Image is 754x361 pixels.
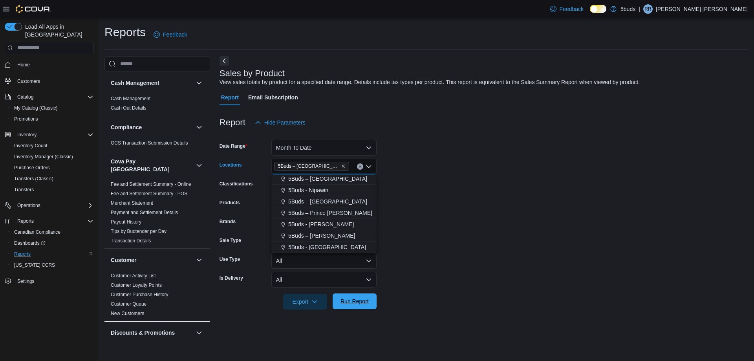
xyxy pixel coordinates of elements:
button: Customer [194,255,204,265]
span: Canadian Compliance [14,229,60,235]
span: My Catalog (Classic) [11,103,93,113]
button: 5Buds - [PERSON_NAME] [271,219,377,230]
a: Purchase Orders [11,163,53,172]
span: Dashboards [11,238,93,248]
span: Operations [14,201,93,210]
span: Customers [14,76,93,86]
button: Run Report [333,293,377,309]
div: Robert Robert Stewart [643,4,653,14]
button: Clear input [357,163,363,170]
button: Operations [14,201,44,210]
button: 5Buds – [PERSON_NAME] [271,230,377,242]
div: View sales totals by product for a specified date range. Details include tax types per product. T... [220,78,640,86]
span: Email Subscription [248,90,298,105]
button: Customers [2,75,97,86]
span: Promotions [11,114,93,124]
a: Transfers (Classic) [11,174,57,183]
span: 5Buds - Nipawin [288,186,328,194]
span: Catalog [17,94,33,100]
span: Dashboards [14,240,46,246]
button: Discounts & Promotions [111,329,193,337]
a: My Catalog (Classic) [11,103,61,113]
p: 5buds [620,4,635,14]
button: Reports [2,216,97,227]
span: Hide Parameters [264,119,306,126]
button: Catalog [14,92,37,102]
button: Cash Management [194,78,204,88]
a: Merchant Statement [111,200,153,206]
button: Operations [2,200,97,211]
a: Fee and Settlement Summary - Online [111,181,191,187]
div: Choose from the following options [271,128,377,253]
a: OCS Transaction Submission Details [111,140,188,146]
button: Inventory Count [8,140,97,151]
label: Date Range [220,143,247,149]
button: Cova Pay [GEOGRAPHIC_DATA] [111,158,193,173]
span: Home [17,62,30,68]
button: Settings [2,275,97,287]
span: 5Buds – [GEOGRAPHIC_DATA] [288,175,367,183]
button: Home [2,59,97,70]
label: Is Delivery [220,275,243,281]
span: RR [644,4,651,14]
nav: Complex example [5,56,93,307]
a: Reports [11,249,34,259]
button: Discounts & Promotions [194,328,204,337]
span: My Catalog (Classic) [14,105,58,111]
a: Payout History [111,219,141,225]
span: Tips by Budtender per Day [111,228,167,235]
button: Next [220,56,229,66]
button: Reports [8,249,97,260]
a: Cash Out Details [111,105,146,111]
span: Transfers (Classic) [14,176,53,182]
span: Feedback [560,5,584,13]
h3: Compliance [111,123,142,131]
span: Reports [14,251,31,257]
button: All [271,253,377,269]
span: 5Buds – [GEOGRAPHIC_DATA] [288,198,367,205]
span: Inventory [14,130,93,139]
span: Report [221,90,239,105]
a: Cash Management [111,96,150,101]
h3: Discounts & Promotions [111,329,175,337]
h3: Report [220,118,245,127]
button: 5Buds – [GEOGRAPHIC_DATA] [271,173,377,185]
button: Transfers [8,184,97,195]
span: Payment and Settlement Details [111,209,178,216]
p: | [639,4,640,14]
button: Hide Parameters [252,115,309,130]
div: Cova Pay [GEOGRAPHIC_DATA] [104,180,210,249]
span: Run Report [340,297,369,305]
a: New Customers [111,311,144,316]
input: Dark Mode [590,5,606,13]
a: Payment and Settlement Details [111,210,178,215]
label: Locations [220,162,242,168]
span: Fee and Settlement Summary - POS [111,191,187,197]
a: Customer Purchase History [111,292,168,297]
button: Catalog [2,92,97,103]
img: Cova [16,5,51,13]
span: Customer Activity List [111,273,156,279]
button: Inventory Manager (Classic) [8,151,97,162]
button: All [271,272,377,288]
span: New Customers [111,310,144,317]
span: Export [288,294,322,310]
span: 5Buds – Yorkton [275,162,349,170]
button: 5Buds – Prince [PERSON_NAME] [271,207,377,219]
span: Customer Purchase History [111,291,168,298]
span: Transfers [14,187,34,193]
label: Sale Type [220,237,241,244]
div: Cash Management [104,94,210,116]
a: Transaction Details [111,238,151,244]
span: Washington CCRS [11,260,93,270]
a: Settings [14,277,37,286]
span: Home [14,60,93,70]
a: Inventory Count [11,141,51,150]
span: [US_STATE] CCRS [14,262,55,268]
button: Canadian Compliance [8,227,97,238]
label: Products [220,200,240,206]
a: Inventory Manager (Classic) [11,152,76,161]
